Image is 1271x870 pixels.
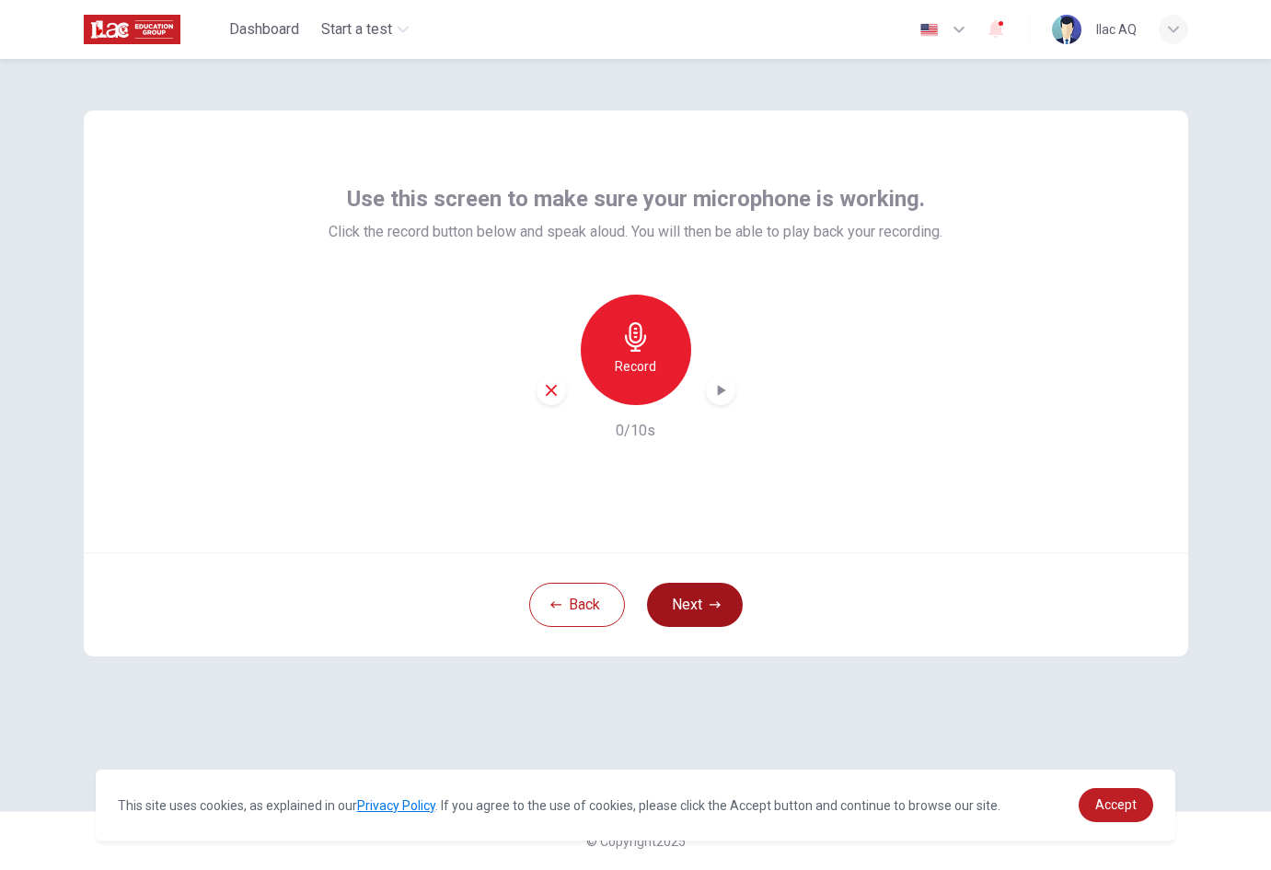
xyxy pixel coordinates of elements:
button: Next [647,583,743,627]
span: Use this screen to make sure your microphone is working. [347,184,925,214]
span: Dashboard [229,18,299,41]
button: Start a test [314,13,416,46]
img: en [918,23,941,37]
button: Dashboard [222,13,306,46]
span: Click the record button below and speak aloud. You will then be able to play back your recording. [329,221,942,243]
img: ILAC logo [84,11,180,48]
a: ILAC logo [84,11,223,48]
div: Ilac AQ [1096,18,1137,41]
span: © Copyright 2025 [586,834,686,849]
button: Record [581,295,691,405]
button: Back [529,583,625,627]
a: dismiss cookie message [1079,788,1153,822]
img: Profile picture [1052,15,1081,44]
span: Start a test [321,18,392,41]
span: This site uses cookies, as explained in our . If you agree to the use of cookies, please click th... [118,798,1000,813]
h6: Record [615,355,656,377]
span: Accept [1095,797,1137,812]
h6: 0/10s [616,420,655,442]
div: cookieconsent [96,770,1176,841]
a: Privacy Policy [357,798,435,813]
